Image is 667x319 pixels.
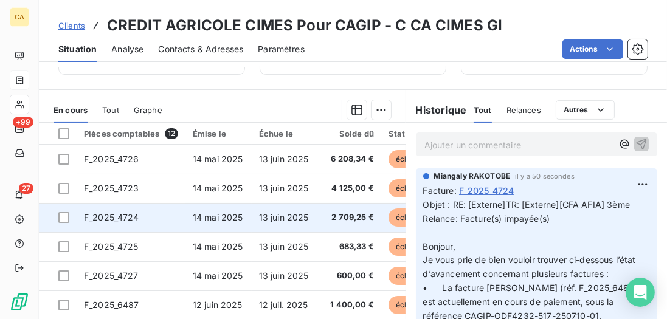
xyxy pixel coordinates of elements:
span: échue [389,296,425,314]
span: Relances [506,105,541,115]
span: F_2025_4727 [84,270,139,281]
span: 14 mai 2025 [193,212,243,222]
span: 13 juin 2025 [259,154,309,164]
span: Contacts & Adresses [158,43,243,55]
span: 12 juil. 2025 [259,300,308,310]
div: Échue le [259,129,315,139]
span: 1 400,00 € [330,299,375,311]
span: 27 [19,183,33,194]
span: 14 mai 2025 [193,183,243,193]
span: Tout [102,105,119,115]
div: Solde dû [330,129,375,139]
span: Miangaly RAKOTOBE [434,171,511,182]
span: échue [389,238,425,256]
div: CA [10,7,29,27]
h6: Historique [406,103,467,117]
span: En cours [54,105,88,115]
span: 13 juin 2025 [259,183,309,193]
span: 13 juin 2025 [259,241,309,252]
span: F_2025_4724 [459,184,514,197]
span: 2 709,25 € [330,211,375,224]
span: Clients [58,21,85,30]
span: Tout [474,105,492,115]
div: Émise le [193,129,244,139]
a: +99 [10,119,29,139]
span: 12 juin 2025 [193,300,243,310]
span: 12 [165,128,178,139]
span: F_2025_4724 [84,212,139,222]
button: Actions [562,39,623,59]
span: Je vous prie de bien vouloir trouver ci-dessous l’état d’avancement concernant plusieurs factures : [423,255,638,279]
span: Objet : RE: [Externe]TR: [Externe][CFA AFIA] 3ème Relance: Facture(s) impayée(s) [423,199,633,224]
div: Pièces comptables [84,128,178,139]
span: Analyse [111,43,143,55]
span: +99 [13,117,33,128]
span: échue [389,267,425,285]
span: Bonjour, [423,241,455,252]
span: F_2025_6487 [84,300,139,310]
a: Clients [58,19,85,32]
span: 683,33 € [330,241,375,253]
img: Logo LeanPay [10,292,29,312]
h3: CREDIT AGRICOLE CIMES Pour CAGIP - C CA CIMES GI [107,15,502,36]
span: il y a 50 secondes [515,173,575,180]
div: Open Intercom Messenger [626,278,655,307]
span: échue [389,179,425,197]
span: échue [389,208,425,227]
span: F_2025_4723 [84,183,139,193]
span: 14 mai 2025 [193,241,243,252]
span: Graphe [134,105,162,115]
span: 600,00 € [330,270,375,282]
span: F_2025_4726 [84,154,139,164]
div: Statut [389,129,441,139]
button: Autres [556,100,615,120]
span: échue [389,150,425,168]
span: Paramètres [258,43,305,55]
span: 6 208,34 € [330,153,375,165]
span: 14 mai 2025 [193,154,243,164]
span: F_2025_4725 [84,241,139,252]
span: 13 juin 2025 [259,212,309,222]
span: 14 mai 2025 [193,270,243,281]
span: Situation [58,43,97,55]
span: Facture : [423,184,457,197]
span: 13 juin 2025 [259,270,309,281]
span: 4 125,00 € [330,182,375,194]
